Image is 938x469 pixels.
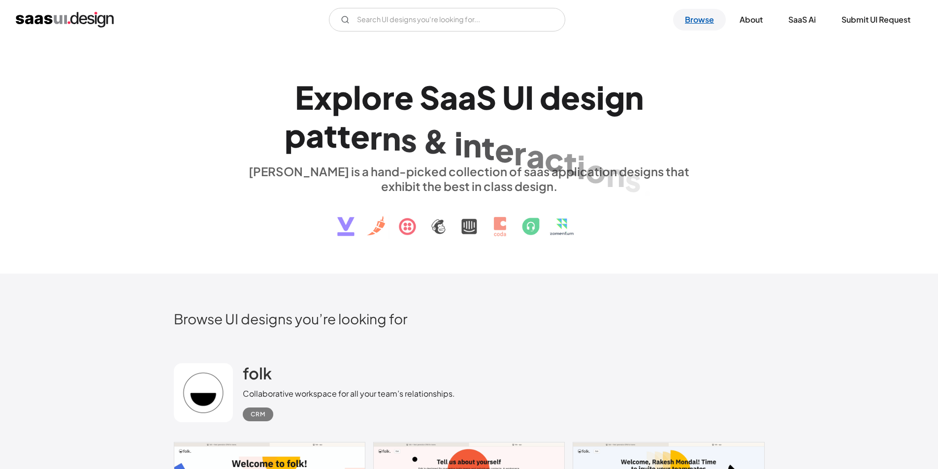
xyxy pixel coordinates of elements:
[514,133,526,171] div: r
[306,116,324,154] div: a
[332,78,353,116] div: p
[382,78,394,116] div: r
[476,78,496,116] div: S
[394,78,414,116] div: e
[370,118,382,156] div: r
[353,78,361,116] div: l
[561,78,580,116] div: e
[295,78,314,116] div: E
[329,8,565,31] input: Search UI designs you're looking for...
[329,8,565,31] form: Email Form
[401,121,417,158] div: s
[502,78,525,116] div: U
[540,78,561,116] div: d
[420,78,440,116] div: S
[564,144,577,182] div: t
[454,124,463,162] div: i
[382,119,401,157] div: n
[545,140,564,178] div: c
[625,78,644,116] div: n
[320,193,618,245] img: text, icon, saas logo
[606,156,625,193] div: n
[243,363,272,388] a: folk
[495,131,514,169] div: e
[285,116,306,154] div: p
[728,9,775,31] a: About
[580,78,596,116] div: s
[314,78,332,116] div: x
[605,78,625,116] div: g
[585,152,606,189] div: o
[423,122,449,160] div: &
[251,408,265,420] div: CRM
[337,117,351,155] div: t
[174,310,765,327] h2: Browse UI designs you’re looking for
[440,78,458,116] div: a
[361,78,382,116] div: o
[673,9,726,31] a: Browse
[596,78,605,116] div: i
[458,78,476,116] div: a
[243,78,696,154] h1: Explore SaaS UI design patterns & interactions.
[830,9,922,31] a: Submit UI Request
[463,126,482,164] div: n
[482,128,495,166] div: t
[577,147,585,185] div: i
[351,117,370,155] div: e
[625,160,641,198] div: s
[324,116,337,154] div: t
[641,165,654,203] div: .
[243,363,272,383] h2: folk
[525,78,534,116] div: I
[243,388,455,400] div: Collaborative workspace for all your team’s relationships.
[776,9,828,31] a: SaaS Ai
[526,137,545,175] div: a
[16,12,114,28] a: home
[243,164,696,193] div: [PERSON_NAME] is a hand-picked collection of saas application designs that exhibit the best in cl...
